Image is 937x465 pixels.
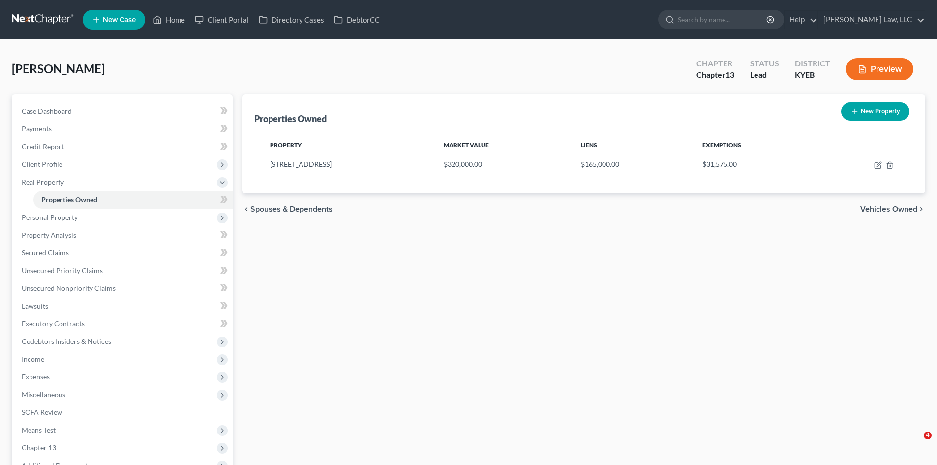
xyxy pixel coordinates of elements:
span: Spouses & Dependents [250,205,332,213]
span: Credit Report [22,142,64,151]
a: Secured Claims [14,244,233,262]
span: Expenses [22,372,50,381]
span: Executory Contracts [22,319,85,328]
span: Unsecured Nonpriority Claims [22,284,116,292]
span: Case Dashboard [22,107,72,115]
a: SOFA Review [14,403,233,421]
span: [PERSON_NAME] [12,62,105,76]
div: Status [750,58,779,69]
span: 4 [924,432,932,439]
button: chevron_left Spouses & Dependents [242,205,332,213]
span: Vehicles Owned [860,205,917,213]
button: Preview [846,58,913,80]
a: Lawsuits [14,297,233,315]
span: Personal Property [22,213,78,221]
a: DebtorCC [329,11,385,29]
span: Miscellaneous [22,390,65,399]
div: KYEB [795,69,830,81]
td: $320,000.00 [436,155,573,174]
span: Unsecured Priority Claims [22,266,103,275]
td: [STREET_ADDRESS] [262,155,436,174]
iframe: Intercom live chat [904,432,927,455]
a: Unsecured Nonpriority Claims [14,279,233,297]
span: Property Analysis [22,231,76,239]
i: chevron_left [242,205,250,213]
a: Client Portal [190,11,254,29]
a: Directory Cases [254,11,329,29]
span: Payments [22,124,52,133]
th: Exemptions [695,135,817,155]
span: Client Profile [22,160,62,168]
div: Lead [750,69,779,81]
a: Help [785,11,817,29]
span: Income [22,355,44,363]
button: New Property [841,102,909,121]
span: Secured Claims [22,248,69,257]
a: Unsecured Priority Claims [14,262,233,279]
td: $165,000.00 [573,155,695,174]
a: Payments [14,120,233,138]
span: Chapter 13 [22,443,56,452]
th: Liens [573,135,695,155]
span: Properties Owned [41,195,97,204]
a: Case Dashboard [14,102,233,120]
span: Means Test [22,426,56,434]
div: Chapter [696,69,734,81]
span: New Case [103,16,136,24]
a: Home [148,11,190,29]
input: Search by name... [678,10,768,29]
i: chevron_right [917,205,925,213]
span: Lawsuits [22,302,48,310]
span: SOFA Review [22,408,62,416]
a: Property Analysis [14,226,233,244]
th: Market Value [436,135,573,155]
a: Credit Report [14,138,233,155]
button: Vehicles Owned chevron_right [860,205,925,213]
a: Properties Owned [33,191,233,209]
th: Property [262,135,436,155]
td: $31,575.00 [695,155,817,174]
div: District [795,58,830,69]
span: 13 [725,70,734,79]
span: Real Property [22,178,64,186]
a: [PERSON_NAME] Law, LLC [818,11,925,29]
span: Codebtors Insiders & Notices [22,337,111,345]
div: Properties Owned [254,113,327,124]
a: Executory Contracts [14,315,233,333]
div: Chapter [696,58,734,69]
